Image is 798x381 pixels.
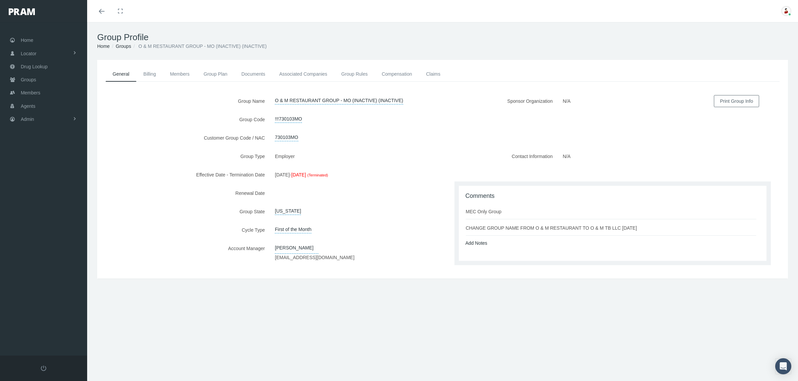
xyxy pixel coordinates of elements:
a: Billing [136,67,163,81]
label: Group Code [97,113,270,125]
a: Associated Companies [272,67,334,81]
h1: Group Profile [97,32,788,43]
label: N/A [563,95,575,107]
span: Groups [21,73,36,86]
a: Group Rules [334,67,375,81]
a: General [106,67,136,82]
div: Open Intercom Messenger [775,358,791,374]
label: [DATE] [291,169,306,180]
label: Sponsor Organization [443,95,558,110]
img: S_Profile_Picture_701.jpg [781,6,791,16]
a: Documents [234,67,272,81]
label: Contact Information [443,150,558,175]
span: Admin [21,113,34,126]
a: Add Notes [466,240,487,246]
a: Compensation [375,67,419,81]
label: Renewal Date [97,187,270,199]
label: Customer Group Code / NAC [97,132,270,144]
span: Locator [21,47,37,60]
a: Group Plan [197,67,235,81]
label: Effective Date - Termination Date [97,169,270,180]
label: N/A [563,150,575,160]
h1: Comments [466,193,760,200]
a: [US_STATE] [275,206,301,215]
div: CHANGE GROUP NAME FROM O & M RESTAURANT TO O & M TB LLC [DATE] [466,224,644,232]
label: Group Name [97,95,270,107]
label: Group Type [97,150,270,162]
label: (Terminated) [307,170,333,180]
label: Account Manager [97,242,270,263]
a: O & M RESTAURANT GROUP - MO (INACTIVE) (INACTIVE) [275,95,403,104]
div: MEC Only Group [466,208,508,215]
a: Groups [116,44,131,49]
a: Home [97,44,110,49]
span: Members [21,86,40,99]
a: !!!730103MO [275,113,302,123]
label: Group State [97,206,270,217]
label: Cycle Type [97,224,270,236]
span: First of the Month [275,224,311,233]
a: Members [163,67,196,81]
a: [PERSON_NAME] [275,242,318,254]
div: - [270,169,442,180]
label: [DATE] [275,169,290,180]
label: Employer [275,150,300,162]
a: 730103MO [275,132,298,141]
span: Agents [21,100,36,112]
span: Drug Lookup [21,60,48,73]
a: Claims [419,67,447,81]
label: [EMAIL_ADDRESS][DOMAIN_NAME] [275,254,354,261]
span: Home [21,34,33,47]
button: Print Group Info [714,95,759,107]
img: PRAM_20_x_78.png [9,8,35,15]
span: O & M RESTAURANT GROUP - MO (INACTIVE) (INACTIVE) [138,44,267,49]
